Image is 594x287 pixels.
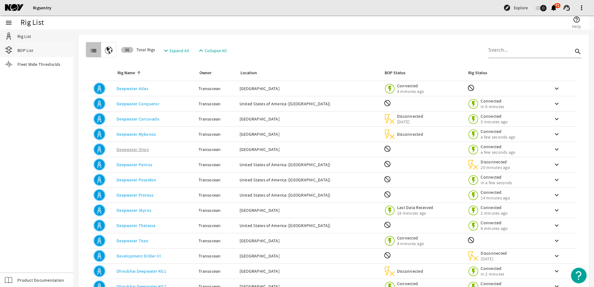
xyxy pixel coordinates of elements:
span: Fleet Wide Thresholds [17,61,60,67]
a: Rigsentry [33,5,51,11]
button: Collapse All [195,45,229,56]
span: a few seconds ago [481,149,515,155]
div: United States of America ([GEOGRAPHIC_DATA]) [240,177,379,183]
div: Transocean [199,238,234,244]
div: Location [240,70,376,76]
mat-icon: BOP Monitoring not available for this rig [384,175,391,183]
mat-icon: keyboard_arrow_down [553,85,560,92]
mat-icon: Rig Monitoring not available for this rig [467,84,475,92]
button: more_vert [574,0,589,15]
a: Deepwater Poseidon [117,177,157,183]
mat-icon: keyboard_arrow_down [553,176,560,184]
span: Collapse All [205,48,227,54]
mat-icon: keyboard_arrow_down [553,191,560,199]
mat-icon: expand_more [162,47,167,54]
span: 4 minutes ago [397,241,424,246]
div: Transocean [199,192,234,198]
span: BOP List [17,47,33,53]
mat-icon: keyboard_arrow_down [553,252,560,260]
div: Rig Status [468,70,487,76]
span: 2 minutes ago [481,210,508,216]
span: Connected [481,189,510,195]
div: United States of America ([GEOGRAPHIC_DATA]) [240,222,379,229]
div: Owner [199,70,212,76]
mat-icon: BOP Monitoring not available for this rig [384,252,391,259]
span: 5 minutes ago [481,119,508,125]
mat-icon: BOP Monitoring not available for this rig [384,221,391,229]
span: Connected [481,129,515,134]
div: Transocean [199,85,234,92]
span: Total Rigs [121,47,155,53]
div: 16 [121,47,133,53]
span: Connected [481,174,512,180]
div: Transocean [199,253,234,259]
span: Help [572,23,581,30]
mat-icon: list [90,47,97,54]
mat-icon: BOP Monitoring not available for this rig [384,99,391,107]
a: Deepwater Mykonos [117,131,156,137]
span: Rig List [17,33,31,39]
mat-icon: notifications [550,4,557,11]
a: Deepwater Conqueror [117,101,159,107]
button: Expand All [160,45,192,56]
a: Deepwater Atlas [117,86,148,91]
span: [DATE] [397,119,423,125]
span: Connected [481,205,508,210]
span: 20 minutes ago [481,165,510,170]
div: Transocean [199,162,234,168]
span: Connected [397,83,424,89]
mat-icon: expand_less [197,47,202,54]
button: Explore [501,3,530,13]
span: Disconnected [481,250,507,256]
mat-icon: keyboard_arrow_down [553,146,560,153]
div: United States of America ([GEOGRAPHIC_DATA]) [240,192,379,198]
div: [GEOGRAPHIC_DATA] [240,116,379,122]
div: Transocean [199,101,234,107]
div: [GEOGRAPHIC_DATA] [240,131,379,137]
a: Deepwater Pontus [117,162,152,167]
mat-icon: help_outline [573,16,580,23]
div: United States of America ([GEOGRAPHIC_DATA]) [240,162,379,168]
a: Development Driller III [117,253,161,259]
i: search [574,48,582,55]
span: Connected [397,235,424,241]
span: Connected [481,144,515,149]
span: Disconnected [397,113,423,119]
span: in 6 minutes [481,104,507,109]
span: Last Data Received [397,205,433,210]
div: BOP Status [385,70,405,76]
div: United States of America ([GEOGRAPHIC_DATA]) [240,101,379,107]
span: Connected [481,220,508,225]
a: Deepwater Proteus [117,192,153,198]
div: Owner [199,70,232,76]
div: Location [240,70,257,76]
span: 14 minutes ago [481,195,510,201]
mat-icon: keyboard_arrow_down [553,222,560,229]
div: Transocean [199,177,234,183]
div: Rig Name [117,70,135,76]
a: Deepwater Skyros [117,207,151,213]
span: in a few seconds [481,180,512,185]
mat-icon: keyboard_arrow_down [553,207,560,214]
span: Expand All [170,48,189,54]
mat-icon: Rig Monitoring not available for this rig [467,236,475,244]
span: 8 minutes ago [481,225,508,231]
a: Deepwater Corcovado [117,116,159,122]
a: Deepwater Titan [117,238,148,244]
span: Connected [481,281,508,286]
mat-icon: keyboard_arrow_down [553,267,560,275]
div: Transocean [199,222,234,229]
div: Rig Name [117,70,191,76]
span: Connected [481,98,507,104]
a: Deepwater Thalassa [117,223,156,228]
div: [GEOGRAPHIC_DATA] [240,146,379,153]
mat-icon: keyboard_arrow_down [553,161,560,168]
div: [GEOGRAPHIC_DATA] [240,268,379,274]
div: [GEOGRAPHIC_DATA] [240,238,379,244]
mat-icon: keyboard_arrow_down [553,100,560,107]
span: Disconnected [397,131,423,137]
mat-icon: keyboard_arrow_down [553,115,560,123]
span: a few seconds ago [481,134,515,140]
span: 4 minutes ago [397,89,424,94]
mat-icon: BOP Monitoring not available for this rig [384,160,391,168]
